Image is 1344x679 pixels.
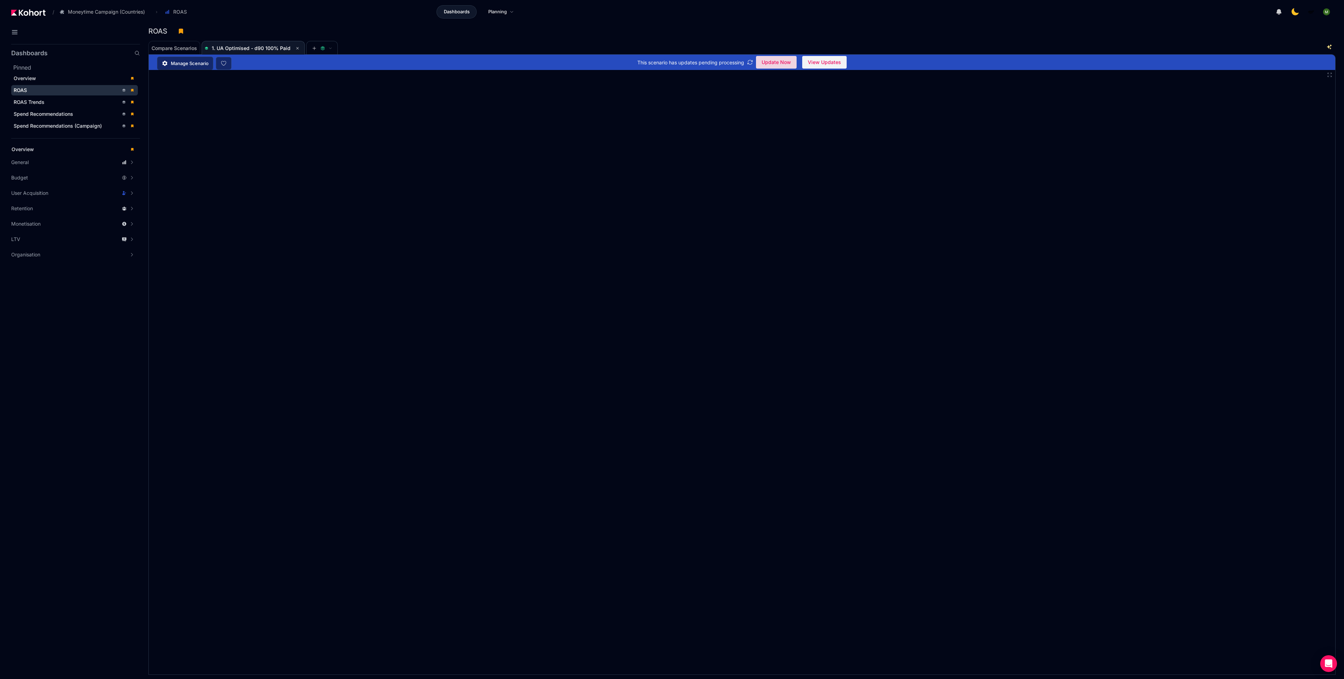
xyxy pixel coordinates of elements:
span: Monetisation [11,220,41,227]
a: Overview [11,73,138,84]
button: Fullscreen [1327,72,1332,78]
span: Budget [11,174,28,181]
span: Organisation [11,251,40,258]
span: Overview [12,146,34,152]
button: View Updates [802,56,847,69]
button: Update Now [756,56,797,69]
span: Spend Recommendations [14,111,73,117]
a: Spend Recommendations [11,109,138,119]
span: User Acquisition [11,190,48,197]
span: Moneytime Campaign (Countries) [68,8,145,15]
span: ROAS [173,8,187,15]
button: ROAS [161,6,194,18]
a: Planning [481,5,521,19]
span: ROAS [14,87,27,93]
span: General [11,159,29,166]
a: Manage Scenario [157,57,213,70]
span: Manage Scenario [171,60,209,67]
span: LTV [11,236,20,243]
a: ROAS Trends [11,97,138,107]
button: Moneytime Campaign (Countries) [56,6,152,18]
span: This scenario has updates pending processing [637,59,744,66]
span: ROAS Trends [14,99,44,105]
h2: Pinned [13,63,140,72]
span: / [47,8,54,16]
img: Kohort logo [11,9,45,16]
a: Dashboards [436,5,477,19]
span: 1. UA Optimised - d90 100% Paid [212,45,290,51]
h2: Dashboards [11,50,48,56]
a: Overview [9,144,138,155]
span: Retention [11,205,33,212]
a: ROAS [11,85,138,96]
span: Overview [14,75,36,81]
span: Update Now [762,57,791,68]
span: View Updates [808,57,841,68]
img: logo_MoneyTimeLogo_1_20250619094856634230.png [1308,8,1315,15]
span: Planning [488,8,507,15]
span: › [154,9,159,15]
a: Spend Recommendations (Campaign) [11,121,138,131]
div: Open Intercom Messenger [1320,655,1337,672]
span: Compare Scenarios [152,46,197,51]
h3: ROAS [148,28,171,35]
span: Spend Recommendations (Campaign) [14,123,102,129]
span: Dashboards [444,8,470,15]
